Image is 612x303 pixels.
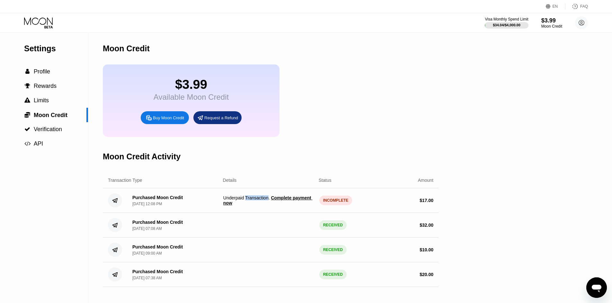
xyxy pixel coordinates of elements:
div: Moon Credit [541,24,562,29]
div: Buy Moon Credit [153,115,184,121]
div:  [24,126,31,132]
iframe: Button to launch messaging window [586,277,607,298]
div:  [24,83,31,89]
div: Request a Refund [204,115,238,121]
div: Purchased Moon Credit [132,220,183,225]
span: Moon Credit [34,112,67,118]
div:  [24,112,31,118]
div: Purchased Moon Credit [132,269,183,274]
span: Rewards [34,83,57,89]
div:  [24,69,31,74]
div: Purchased Moon Credit [132,195,183,200]
div: $ 20.00 [420,272,433,277]
div: $3.99 [154,77,229,92]
div: Available Moon Credit [154,93,229,102]
div: Request a Refund [193,111,242,124]
span:  [24,112,30,118]
div: [DATE] 07:38 AM [132,276,162,280]
div: $3.99 [541,17,562,24]
div: RECEIVED [319,270,347,279]
span: API [34,140,43,147]
div: Details [223,178,237,183]
span:  [25,83,30,89]
span: Verification [34,126,62,132]
span: Underpaid Transaction . [223,195,314,206]
div: RECEIVED [319,220,347,230]
div: FAQ [565,3,588,10]
div: INCOMPLETE [319,196,352,205]
div: RECEIVED [319,245,347,255]
div: Amount [418,178,433,183]
span:  [25,69,30,74]
div: Moon Credit [103,44,150,53]
div: $ 17.00 [420,198,433,203]
div: $ 32.00 [420,223,433,228]
div: Status [319,178,332,183]
div: $ 10.00 [420,247,433,252]
span:  [24,126,30,132]
div: EN [553,4,558,9]
div: FAQ [580,4,588,9]
div: Visa Monthly Spend Limit$34.04/$4,000.00 [485,17,528,29]
div: Transaction Type [108,178,142,183]
div: $3.99Moon Credit [541,17,562,29]
div: Settings [24,44,88,53]
div: [DATE] 07:08 AM [132,226,162,231]
div: [DATE] 09:00 AM [132,251,162,256]
div:  [24,97,31,103]
div: Visa Monthly Spend Limit [485,17,528,21]
span: Limits [34,97,49,104]
div: Buy Moon Credit [141,111,189,124]
div: Purchased Moon Credit [132,244,183,249]
div: $34.04 / $4,000.00 [493,23,520,27]
span: Profile [34,68,50,75]
span:  [24,97,30,103]
div: EN [546,3,565,10]
div: [DATE] 12:08 PM [132,202,162,206]
span: Complete payment now [223,195,313,206]
div: Moon Credit Activity [103,152,181,161]
span:  [24,141,31,147]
